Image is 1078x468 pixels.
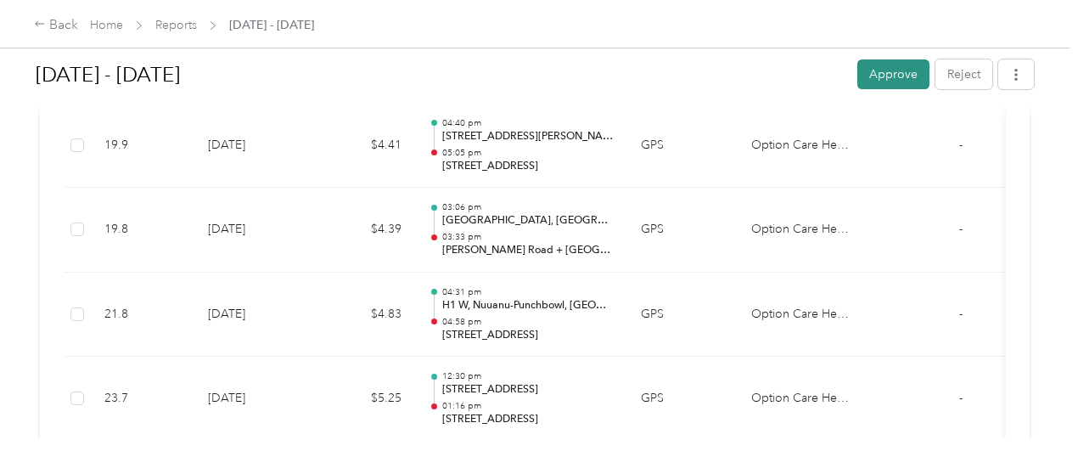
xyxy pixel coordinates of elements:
p: 04:31 pm [442,286,614,298]
td: Option Care Health [738,188,865,273]
p: [STREET_ADDRESS] [442,382,614,398]
a: Reports [155,18,197,32]
p: [STREET_ADDRESS][PERSON_NAME], [GEOGRAPHIC_DATA], [GEOGRAPHIC_DATA] [442,129,614,144]
p: [PERSON_NAME] Road + [GEOGRAPHIC_DATA][PERSON_NAME], [GEOGRAPHIC_DATA][US_STATE], [GEOGRAPHIC_DATA] [442,243,614,258]
p: 04:58 pm [442,316,614,328]
td: 19.9 [91,104,194,189]
td: 23.7 [91,357,194,442]
td: Option Care Health [738,357,865,442]
iframe: Everlance-gr Chat Button Frame [983,373,1078,468]
p: 04:40 pm [442,117,614,129]
p: [STREET_ADDRESS] [442,328,614,343]
button: Approve [857,59,929,89]
span: - [959,391,963,405]
td: [DATE] [194,188,313,273]
a: Home [90,18,123,32]
span: - [959,307,963,321]
span: [DATE] - [DATE] [229,16,314,34]
p: 03:33 pm [442,231,614,243]
td: $4.41 [313,104,415,189]
span: - [959,222,963,236]
td: $4.39 [313,188,415,273]
td: Option Care Health [738,104,865,189]
div: Back [34,15,78,36]
button: Reject [935,59,992,89]
td: GPS [627,104,738,189]
td: [DATE] [194,357,313,442]
td: [DATE] [194,104,313,189]
td: GPS [627,188,738,273]
p: [STREET_ADDRESS] [442,412,614,427]
p: H1 W, Nuuanu-Punchbowl, [GEOGRAPHIC_DATA], [GEOGRAPHIC_DATA] [442,298,614,313]
p: [GEOGRAPHIC_DATA], [GEOGRAPHIC_DATA], [GEOGRAPHIC_DATA], [GEOGRAPHIC_DATA][US_STATE], [GEOGRAPHIC... [442,213,614,228]
p: 12:30 pm [442,370,614,382]
span: - [959,138,963,152]
td: [DATE] [194,273,313,358]
p: 01:16 pm [442,400,614,412]
td: 19.8 [91,188,194,273]
h1: Sep 1 - 30, 2025 [36,54,845,95]
p: [STREET_ADDRESS] [442,159,614,174]
p: 03:06 pm [442,201,614,213]
td: 21.8 [91,273,194,358]
td: $4.83 [313,273,415,358]
td: GPS [627,357,738,442]
td: Option Care Health [738,273,865,358]
td: $5.25 [313,357,415,442]
p: 05:05 pm [442,147,614,159]
td: GPS [627,273,738,358]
